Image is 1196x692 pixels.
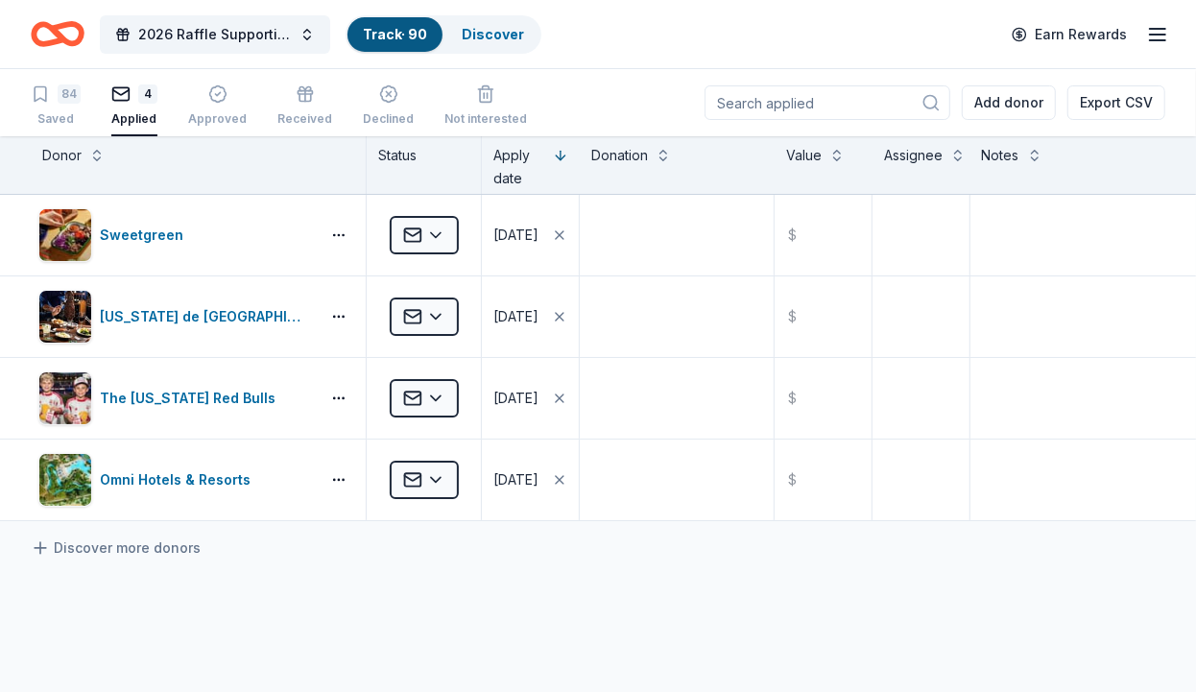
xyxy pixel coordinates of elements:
[39,372,91,424] img: Image for The New York Red Bulls
[482,440,579,520] button: [DATE]
[38,453,312,507] button: Image for Omni Hotels & ResortsOmni Hotels & Resorts
[444,111,527,127] div: Not interested
[100,305,312,328] div: [US_STATE] de [GEOGRAPHIC_DATA]
[1000,17,1138,52] a: Earn Rewards
[42,144,82,167] div: Donor
[38,208,312,262] button: Image for SweetgreenSweetgreen
[277,77,332,136] button: Received
[786,144,822,167] div: Value
[38,290,312,344] button: Image for Texas de Brazil[US_STATE] de [GEOGRAPHIC_DATA]
[884,144,943,167] div: Assignee
[138,84,157,104] div: 4
[100,15,330,54] button: 2026 Raffle Supporting American [MEDICAL_DATA] Society's "Making Strides Against [MEDICAL_DATA]"
[111,111,157,127] div: Applied
[1067,85,1165,120] button: Export CSV
[100,387,283,410] div: The [US_STATE] Red Bulls
[493,468,538,491] div: [DATE]
[39,454,91,506] img: Image for Omni Hotels & Resorts
[444,77,527,136] button: Not interested
[39,291,91,343] img: Image for Texas de Brazil
[31,77,81,136] button: 84Saved
[982,144,1019,167] div: Notes
[482,276,579,357] button: [DATE]
[363,26,427,42] a: Track· 90
[705,85,950,120] input: Search applied
[31,537,201,560] a: Discover more donors
[493,387,538,410] div: [DATE]
[367,136,482,194] div: Status
[591,144,648,167] div: Donation
[493,144,545,190] div: Apply date
[346,15,541,54] button: Track· 90Discover
[111,77,157,136] button: 4Applied
[38,371,312,425] button: Image for The New York Red BullsThe [US_STATE] Red Bulls
[962,85,1056,120] button: Add donor
[462,26,524,42] a: Discover
[39,209,91,261] img: Image for Sweetgreen
[31,12,84,57] a: Home
[493,305,538,328] div: [DATE]
[482,195,579,275] button: [DATE]
[363,111,414,127] div: Declined
[100,468,258,491] div: Omni Hotels & Resorts
[277,111,332,127] div: Received
[188,77,247,136] button: Approved
[482,358,579,439] button: [DATE]
[138,23,292,46] span: 2026 Raffle Supporting American [MEDICAL_DATA] Society's "Making Strides Against [MEDICAL_DATA]"
[493,224,538,247] div: [DATE]
[58,84,81,104] div: 84
[363,77,414,136] button: Declined
[31,111,81,127] div: Saved
[100,224,191,247] div: Sweetgreen
[188,111,247,127] div: Approved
